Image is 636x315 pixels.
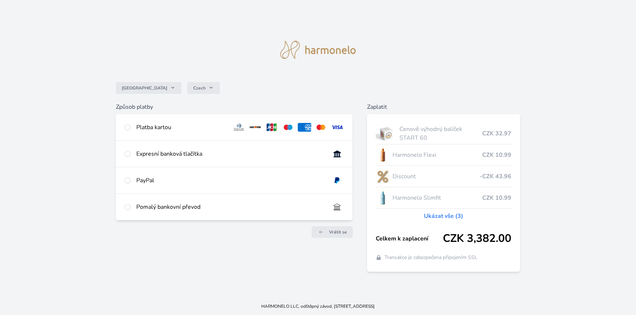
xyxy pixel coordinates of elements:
[480,172,511,181] span: -CZK 43.96
[314,123,328,132] img: mc.svg
[331,149,344,158] img: onlineBanking_CZ.svg
[399,125,482,142] span: Cenově výhodný balíček START 60
[385,254,477,261] span: Transakce je zabezpečena připojením SSL
[265,123,278,132] img: jcb.svg
[424,212,463,220] a: Ukázat vše (3)
[393,194,482,202] span: Harmonelo Slimfit
[116,82,182,94] button: [GEOGRAPHIC_DATA]
[331,176,344,185] img: paypal.svg
[331,203,344,211] img: bankTransfer_IBAN.svg
[136,123,227,132] div: Platba kartou
[136,176,325,185] div: PayPal
[249,123,262,132] img: discover.svg
[376,234,443,243] span: Celkem k zaplacení
[331,123,344,132] img: visa.svg
[376,124,397,143] img: start.jpg
[393,172,480,181] span: Discount
[376,189,390,207] img: SLIMFIT_se_stinem_x-lo.jpg
[482,129,511,138] span: CZK 32.97
[281,123,295,132] img: maestro.svg
[367,103,520,111] h6: Zaplatit
[329,229,347,235] span: Vrátit se
[298,123,311,132] img: amex.svg
[376,146,390,164] img: CLEAN_FLEXI_se_stinem_x-hi_(1)-lo.jpg
[187,82,220,94] button: Czech
[393,151,482,159] span: Harmonelo Flexi
[116,103,353,111] h6: Způsob platby
[136,203,325,211] div: Pomalý bankovní převod
[482,151,511,159] span: CZK 10.99
[232,123,246,132] img: diners.svg
[376,167,390,186] img: discount-lo.png
[312,226,353,238] a: Vrátit se
[280,41,356,59] img: logo.svg
[193,85,206,91] span: Czech
[482,194,511,202] span: CZK 10.99
[122,85,167,91] span: [GEOGRAPHIC_DATA]
[443,232,511,245] span: CZK 3,382.00
[136,149,325,158] div: Expresní banková tlačítka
